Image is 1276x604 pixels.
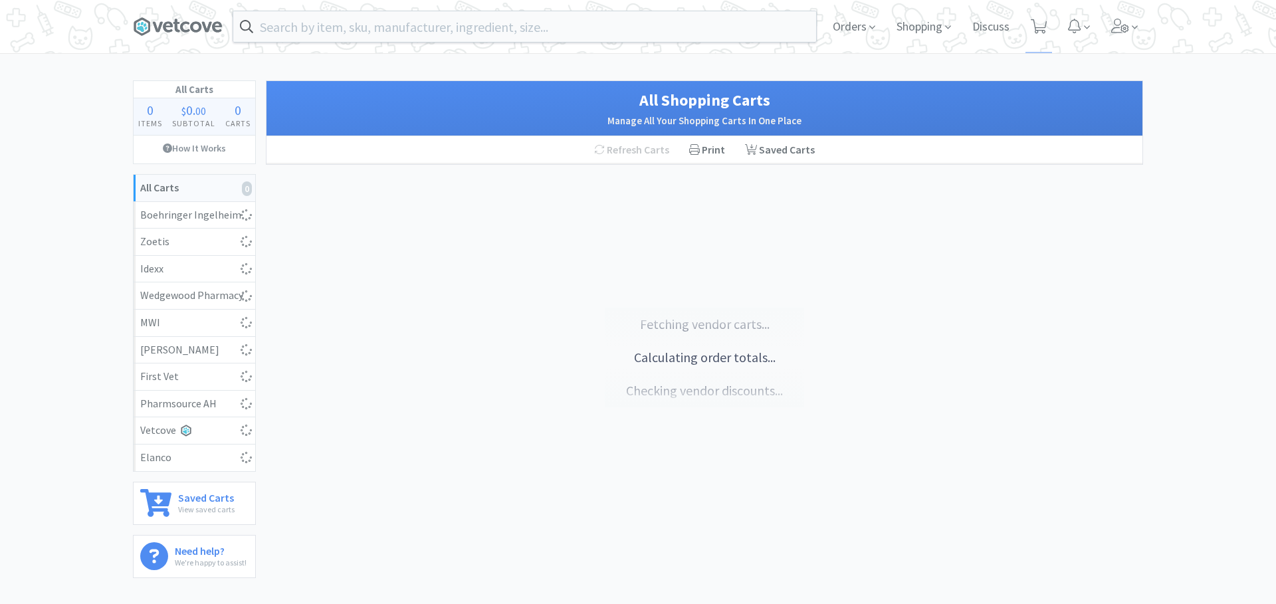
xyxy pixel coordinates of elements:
[134,337,255,364] a: [PERSON_NAME]
[134,229,255,256] a: Zoetis
[280,113,1129,129] h2: Manage All Your Shopping Carts In One Place
[140,422,249,439] div: Vetcove
[140,207,249,224] div: Boehringer Ingelheim
[178,503,235,516] p: View saved carts
[134,363,255,391] a: First Vet
[195,104,206,118] span: 00
[140,342,249,359] div: [PERSON_NAME]
[134,256,255,283] a: Idexx
[140,287,249,304] div: Wedgewood Pharmacy
[242,181,252,196] i: 0
[233,11,816,42] input: Search by item, sku, manufacturer, ingredient, size...
[134,202,255,229] a: Boehringer Ingelheim
[735,136,825,164] a: Saved Carts
[140,233,249,251] div: Zoetis
[134,81,255,98] h1: All Carts
[133,482,256,525] a: Saved CartsView saved carts
[134,310,255,337] a: MWI
[134,282,255,310] a: Wedgewood Pharmacy
[235,102,241,118] span: 0
[140,395,249,413] div: Pharmsource AH
[220,117,255,130] h4: Carts
[134,117,167,130] h4: Items
[967,21,1015,33] a: Discuss
[181,104,186,118] span: $
[679,136,735,164] div: Print
[140,260,249,278] div: Idexx
[147,102,154,118] span: 0
[167,117,221,130] h4: Subtotal
[186,102,193,118] span: 0
[134,136,255,161] a: How It Works
[140,181,179,194] strong: All Carts
[584,136,679,164] div: Refresh Carts
[134,417,255,445] a: Vetcove
[134,175,255,202] a: All Carts0
[167,104,221,117] div: .
[134,445,255,471] a: Elanco
[280,88,1129,113] h1: All Shopping Carts
[140,314,249,332] div: MWI
[134,391,255,418] a: Pharmsource AH
[178,489,235,503] h6: Saved Carts
[175,556,247,569] p: We're happy to assist!
[175,542,247,556] h6: Need help?
[140,368,249,385] div: First Vet
[140,449,249,466] div: Elanco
